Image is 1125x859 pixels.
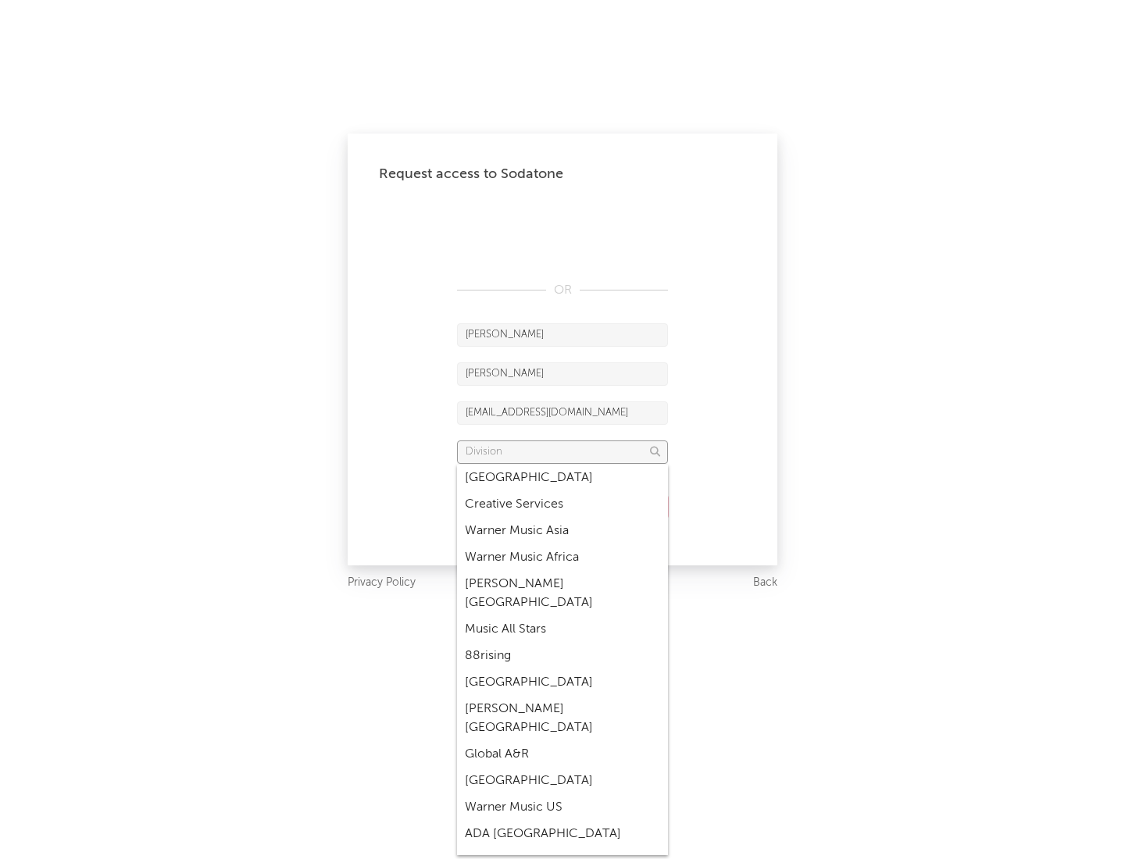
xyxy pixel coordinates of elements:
[457,821,668,847] div: ADA [GEOGRAPHIC_DATA]
[457,643,668,669] div: 88rising
[457,323,668,347] input: First Name
[457,440,668,464] input: Division
[457,741,668,768] div: Global A&R
[457,616,668,643] div: Music All Stars
[457,281,668,300] div: OR
[457,794,668,821] div: Warner Music US
[457,544,668,571] div: Warner Music Africa
[348,573,416,593] a: Privacy Policy
[457,571,668,616] div: [PERSON_NAME] [GEOGRAPHIC_DATA]
[457,768,668,794] div: [GEOGRAPHIC_DATA]
[457,362,668,386] input: Last Name
[457,465,668,491] div: [GEOGRAPHIC_DATA]
[457,696,668,741] div: [PERSON_NAME] [GEOGRAPHIC_DATA]
[457,669,668,696] div: [GEOGRAPHIC_DATA]
[457,491,668,518] div: Creative Services
[379,165,746,184] div: Request access to Sodatone
[457,518,668,544] div: Warner Music Asia
[753,573,777,593] a: Back
[457,401,668,425] input: Email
